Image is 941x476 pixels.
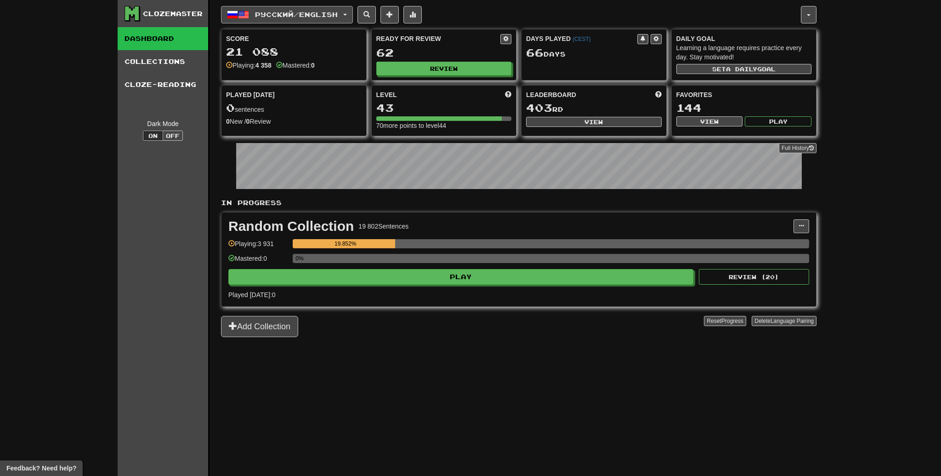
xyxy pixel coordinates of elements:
div: Playing: [226,61,272,70]
div: 70 more points to level 44 [376,121,512,130]
span: This week in points, UTC [655,90,662,99]
div: Day s [526,47,662,59]
strong: 0 [226,118,230,125]
span: Level [376,90,397,99]
p: In Progress [221,198,816,207]
button: Review (20) [699,269,809,285]
span: Open feedback widget [6,464,76,473]
div: Daily Goal [676,34,812,43]
button: More stats [403,6,422,23]
div: 144 [676,102,812,114]
div: 62 [376,47,512,58]
span: 403 [526,101,552,114]
div: rd [526,102,662,114]
a: (CEST) [573,36,591,42]
div: 21 088 [226,46,362,57]
span: Русский / English [255,11,338,18]
button: Русский/English [221,6,353,23]
button: Play [745,116,811,126]
div: 19 802 Sentences [358,222,408,231]
div: Score [226,34,362,43]
button: Review [376,62,512,75]
span: Leaderboard [526,90,576,99]
div: Random Collection [228,219,354,233]
a: Collections [118,50,208,73]
button: ResetProgress [704,316,746,326]
a: Dashboard [118,27,208,50]
div: Mastered: [276,61,315,70]
div: Playing: 3 931 [228,239,288,254]
span: Score more points to level up [505,90,511,99]
strong: 4 358 [255,62,272,69]
div: sentences [226,102,362,114]
div: Dark Mode [125,119,201,128]
button: Off [163,131,183,141]
span: Language Pairing [771,318,814,324]
button: Add sentence to collection [380,6,399,23]
button: DeleteLanguage Pairing [752,316,816,326]
button: Play [228,269,693,285]
span: Played [DATE]: 0 [228,291,275,298]
div: 43 [376,102,512,114]
button: Seta dailygoal [676,64,812,74]
a: Full History [779,143,816,153]
div: Mastered: 0 [228,254,288,269]
strong: 0 [311,62,315,69]
strong: 0 [246,118,250,125]
div: New / Review [226,117,362,126]
span: a daily [726,66,757,72]
span: Progress [721,318,743,324]
span: 0 [226,101,235,114]
div: Ready for Review [376,34,501,43]
button: Add Collection [221,316,298,337]
button: View [526,117,662,127]
a: Cloze-Reading [118,73,208,96]
div: Favorites [676,90,812,99]
button: Search sentences [357,6,376,23]
button: View [676,116,743,126]
span: 66 [526,46,544,59]
div: 19.852% [295,239,395,248]
span: Played [DATE] [226,90,275,99]
button: On [143,131,163,141]
div: Clozemaster [143,9,203,18]
div: Learning a language requires practice every day. Stay motivated! [676,43,812,62]
div: Days Played [526,34,637,43]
